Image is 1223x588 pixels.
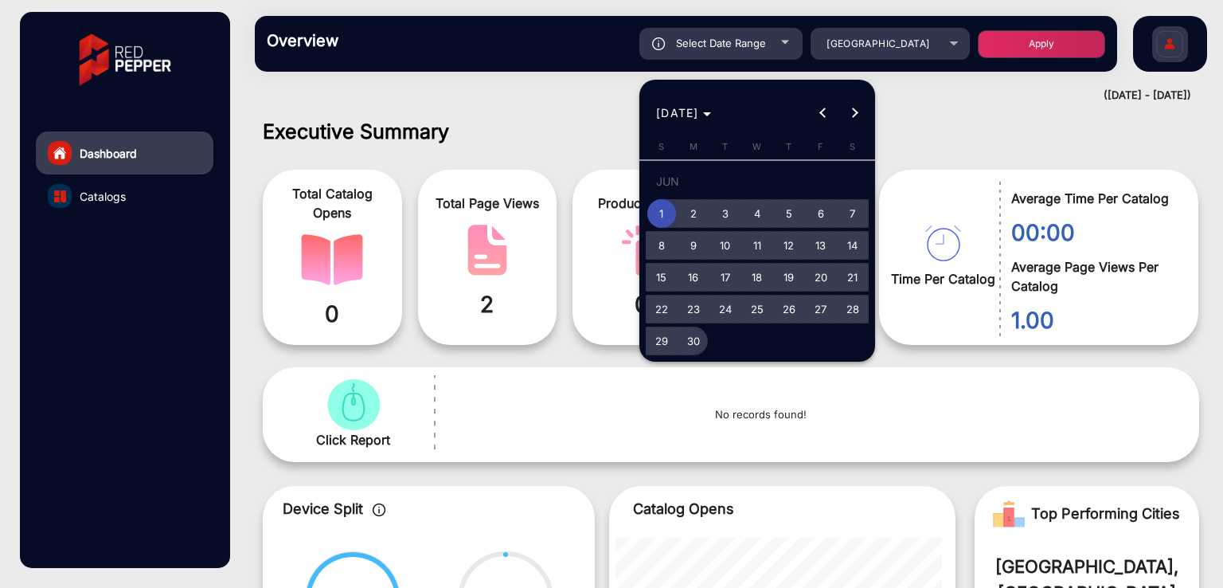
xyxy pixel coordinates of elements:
button: June 3, 2025 [709,198,741,229]
span: 24 [711,295,740,323]
button: June 14, 2025 [837,229,869,261]
span: 5 [775,199,803,228]
button: June 1, 2025 [646,198,678,229]
span: 26 [775,295,803,323]
button: June 25, 2025 [741,293,773,325]
span: 6 [807,199,835,228]
span: 11 [743,231,772,260]
button: June 6, 2025 [805,198,837,229]
span: 3 [711,199,740,228]
span: 13 [807,231,835,260]
button: June 24, 2025 [709,293,741,325]
span: 15 [647,263,676,292]
td: JUN [646,166,869,198]
button: June 21, 2025 [837,261,869,293]
span: 27 [807,295,835,323]
span: [DATE] [656,106,699,120]
span: 9 [679,231,708,260]
button: June 15, 2025 [646,261,678,293]
span: 12 [775,231,803,260]
span: 18 [743,263,772,292]
span: F [818,141,823,152]
button: June 23, 2025 [678,293,709,325]
button: June 11, 2025 [741,229,773,261]
span: 1 [647,199,676,228]
span: 10 [711,231,740,260]
span: 25 [743,295,772,323]
span: 14 [838,231,867,260]
button: June 10, 2025 [709,229,741,261]
button: June 19, 2025 [773,261,805,293]
button: June 4, 2025 [741,198,773,229]
button: June 12, 2025 [773,229,805,261]
button: June 22, 2025 [646,293,678,325]
span: 4 [743,199,772,228]
button: June 17, 2025 [709,261,741,293]
span: 19 [775,263,803,292]
span: 16 [679,263,708,292]
span: 28 [838,295,867,323]
button: June 27, 2025 [805,293,837,325]
button: June 2, 2025 [678,198,709,229]
button: June 18, 2025 [741,261,773,293]
span: 30 [679,327,708,355]
span: 8 [647,231,676,260]
span: T [786,141,791,152]
span: 17 [711,263,740,292]
button: Choose month and year [650,99,717,127]
button: June 5, 2025 [773,198,805,229]
button: June 28, 2025 [837,293,869,325]
button: Next month [839,97,871,129]
span: 2 [679,199,708,228]
button: June 13, 2025 [805,229,837,261]
button: June 9, 2025 [678,229,709,261]
span: 29 [647,327,676,355]
span: S [850,141,855,152]
button: June 8, 2025 [646,229,678,261]
button: June 16, 2025 [678,261,709,293]
span: 7 [838,199,867,228]
span: W [752,141,761,152]
button: June 30, 2025 [678,325,709,357]
span: 23 [679,295,708,323]
span: 20 [807,263,835,292]
button: June 26, 2025 [773,293,805,325]
span: T [722,141,728,152]
span: 21 [838,263,867,292]
span: 22 [647,295,676,323]
button: June 7, 2025 [837,198,869,229]
span: S [658,141,664,152]
button: Previous month [807,97,839,129]
button: June 29, 2025 [646,325,678,357]
span: M [690,141,697,152]
button: June 20, 2025 [805,261,837,293]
